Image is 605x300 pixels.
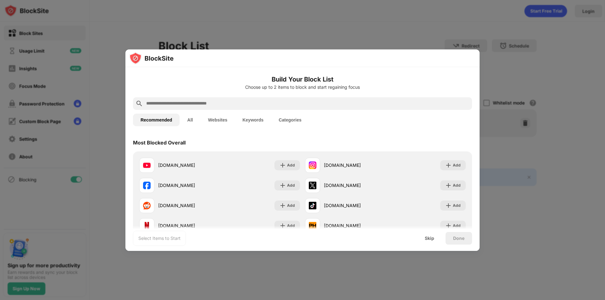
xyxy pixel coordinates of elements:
div: Done [453,236,464,241]
div: Add [287,223,295,229]
img: favicons [309,202,316,209]
div: [DOMAIN_NAME] [324,222,385,229]
img: favicons [143,202,151,209]
button: All [180,114,200,126]
div: [DOMAIN_NAME] [324,162,385,168]
div: [DOMAIN_NAME] [158,202,220,209]
img: search.svg [135,100,143,107]
div: Add [287,202,295,209]
button: Websites [200,114,235,126]
img: favicons [309,182,316,189]
div: [DOMAIN_NAME] [158,162,220,168]
div: Add [453,162,461,168]
img: favicons [143,182,151,189]
div: Skip [425,236,434,241]
div: Select Items to Start [138,235,181,241]
div: Add [287,182,295,189]
div: [DOMAIN_NAME] [324,182,385,189]
div: [DOMAIN_NAME] [324,202,385,209]
img: logo-blocksite.svg [129,52,174,65]
div: Choose up to 2 items to block and start regaining focus [133,85,472,90]
div: [DOMAIN_NAME] [158,222,220,229]
div: Add [453,182,461,189]
img: favicons [309,222,316,229]
button: Recommended [133,114,180,126]
div: Add [453,223,461,229]
div: Add [453,202,461,209]
button: Categories [271,114,309,126]
div: Add [287,162,295,168]
div: Most Blocked Overall [133,139,186,146]
img: favicons [143,222,151,229]
h6: Build Your Block List [133,75,472,84]
img: favicons [309,161,316,169]
img: favicons [143,161,151,169]
button: Keywords [235,114,271,126]
div: [DOMAIN_NAME] [158,182,220,189]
